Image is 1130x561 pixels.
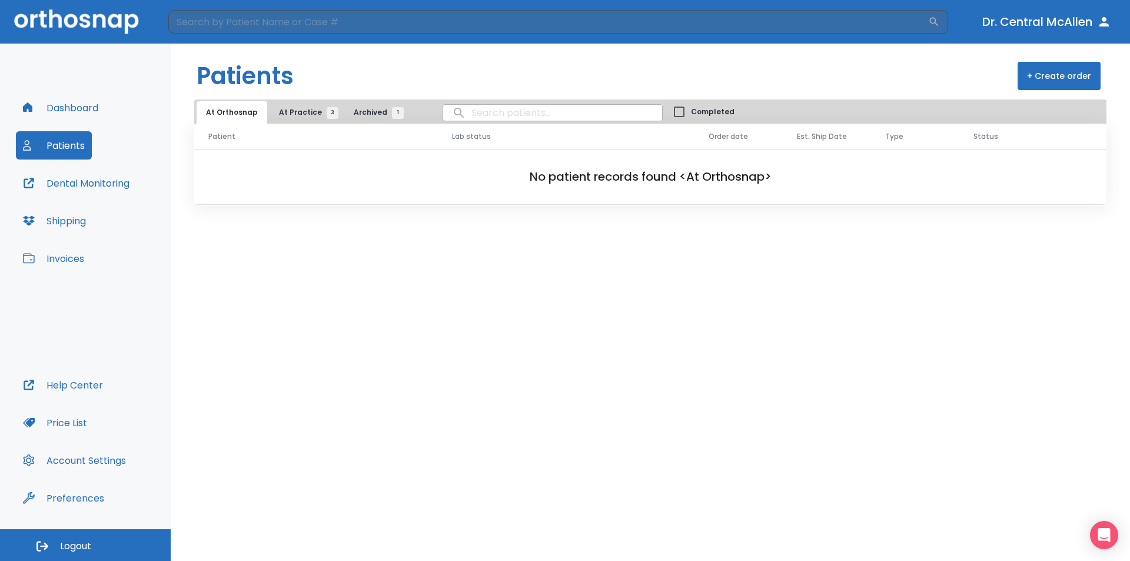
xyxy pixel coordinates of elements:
h2: No patient records found <At Orthosnap> [213,168,1088,185]
input: search [443,101,662,124]
button: Dr. Central McAllen [978,11,1116,32]
span: Archived [354,107,398,118]
div: tabs [197,101,410,124]
span: 1 [392,107,404,119]
div: Open Intercom Messenger [1090,521,1118,549]
span: 3 [327,107,338,119]
span: Patient [208,131,235,142]
span: Completed [691,107,734,117]
span: Lab status [452,131,491,142]
button: Invoices [16,244,91,273]
button: Dental Monitoring [16,169,137,197]
button: Dashboard [16,94,105,122]
button: Help Center [16,371,110,399]
button: Shipping [16,207,93,235]
img: Orthosnap [14,9,139,34]
span: Status [973,131,998,142]
button: Price List [16,409,94,437]
button: At Orthosnap [197,101,267,124]
span: Est. Ship Date [797,131,847,142]
button: Account Settings [16,446,133,474]
button: Patients [16,131,92,160]
button: Preferences [16,484,111,512]
button: + Create order [1018,62,1101,90]
span: Logout [60,540,91,553]
span: Order date [709,131,748,142]
span: Type [885,131,903,142]
input: Search by Patient Name or Case # [168,10,928,34]
span: At Practice [279,107,333,118]
h1: Patients [197,58,294,94]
